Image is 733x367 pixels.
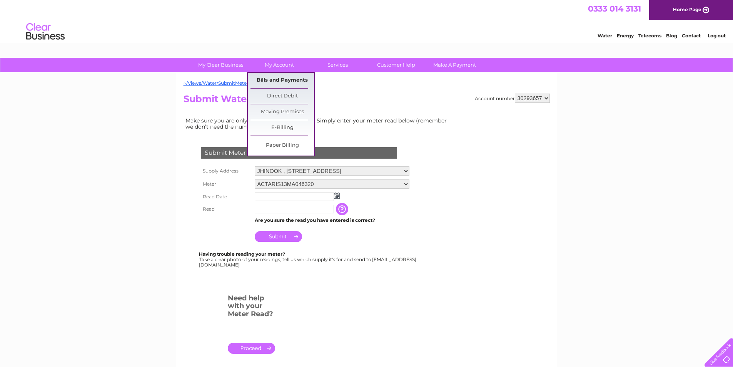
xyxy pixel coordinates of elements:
[334,193,340,199] img: ...
[199,203,253,215] th: Read
[201,147,397,159] div: Submit Meter Read
[184,80,278,86] a: ~/Views/Water/SubmitMeterRead.cshtml
[250,120,314,136] a: E-Billing
[250,138,314,153] a: Paper Billing
[199,164,253,178] th: Supply Address
[184,94,550,108] h2: Submit Water Meter Read
[250,89,314,104] a: Direct Debit
[189,58,252,72] a: My Clear Business
[199,191,253,203] th: Read Date
[255,231,302,242] input: Submit
[199,251,417,267] div: Take a clear photo of your readings, tell us which supply it's for and send to [EMAIL_ADDRESS][DO...
[228,293,275,322] h3: Need help with your Meter Read?
[588,4,641,13] a: 0333 014 3131
[423,58,486,72] a: Make A Payment
[185,4,549,37] div: Clear Business is a trading name of Verastar Limited (registered in [GEOGRAPHIC_DATA] No. 3667643...
[199,178,253,191] th: Meter
[682,33,701,39] a: Contact
[666,33,677,39] a: Blog
[199,251,285,257] b: Having trouble reading your meter?
[184,116,453,132] td: Make sure you are only paying for what you use. Simply enter your meter read below (remember we d...
[26,20,65,44] img: logo.png
[475,94,550,103] div: Account number
[617,33,634,39] a: Energy
[306,58,369,72] a: Services
[598,33,612,39] a: Water
[228,343,275,354] a: .
[364,58,428,72] a: Customer Help
[708,33,726,39] a: Log out
[638,33,661,39] a: Telecoms
[250,104,314,120] a: Moving Premises
[336,203,350,215] input: Information
[247,58,311,72] a: My Account
[253,215,411,225] td: Are you sure the read you have entered is correct?
[250,73,314,88] a: Bills and Payments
